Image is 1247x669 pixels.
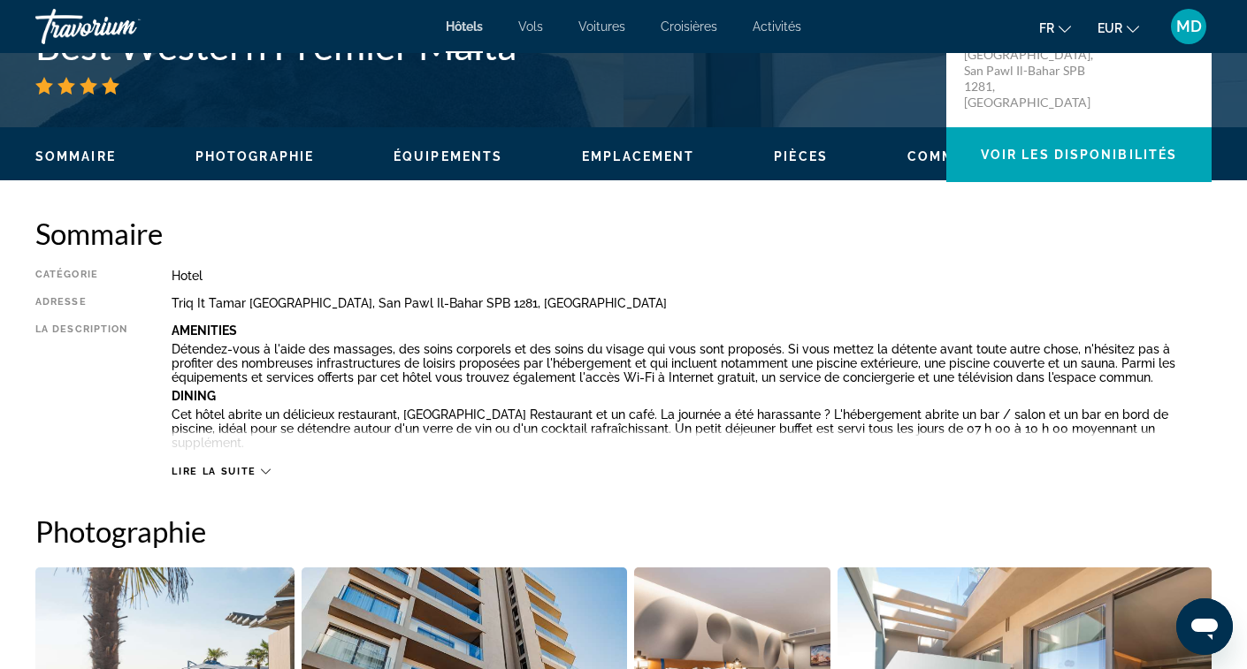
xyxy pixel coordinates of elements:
p: Cet hôtel abrite un délicieux restaurant, [GEOGRAPHIC_DATA] Restaurant et un café. La journée a é... [172,407,1212,450]
h2: Photographie [35,513,1212,549]
button: Pièces [774,148,828,164]
div: Triq It Tamar [GEOGRAPHIC_DATA], San Pawl Il-Bahar SPB 1281, [GEOGRAPHIC_DATA] [172,296,1212,310]
a: Travorium [35,4,212,49]
span: Lire la suite [172,466,256,477]
b: Dining [172,389,216,403]
button: Change currency [1098,15,1139,41]
div: Catégorie [35,269,127,283]
button: Commentaires [907,148,1028,164]
b: Amenities [172,323,237,338]
span: EUR [1098,21,1122,35]
button: Sommaire [35,148,116,164]
button: Change language [1039,15,1071,41]
button: Voir les disponibilités [946,127,1212,182]
p: Triq It Tamar [GEOGRAPHIC_DATA], San Pawl Il-Bahar SPB 1281, [GEOGRAPHIC_DATA] [964,31,1105,110]
button: User Menu [1166,8,1212,45]
p: Détendez-vous à l'aide des massages, des soins corporels et des soins du visage qui vous sont pro... [172,342,1212,384]
h2: Sommaire [35,216,1212,251]
button: Emplacement [582,148,694,164]
button: Photographie [195,148,314,164]
a: Vols [518,19,543,34]
a: Croisières [661,19,717,34]
iframe: Bouton de lancement de la fenêtre de messagerie [1176,598,1233,655]
span: Voir les disponibilités [981,148,1177,162]
span: fr [1039,21,1054,35]
div: Hotel [172,269,1212,283]
span: MD [1176,18,1202,35]
a: Voitures [578,19,625,34]
button: Lire la suite [172,465,270,478]
a: Activités [753,19,801,34]
a: Hôtels [446,19,483,34]
div: Adresse [35,296,127,310]
div: La description [35,323,127,456]
button: Équipements [394,148,502,164]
